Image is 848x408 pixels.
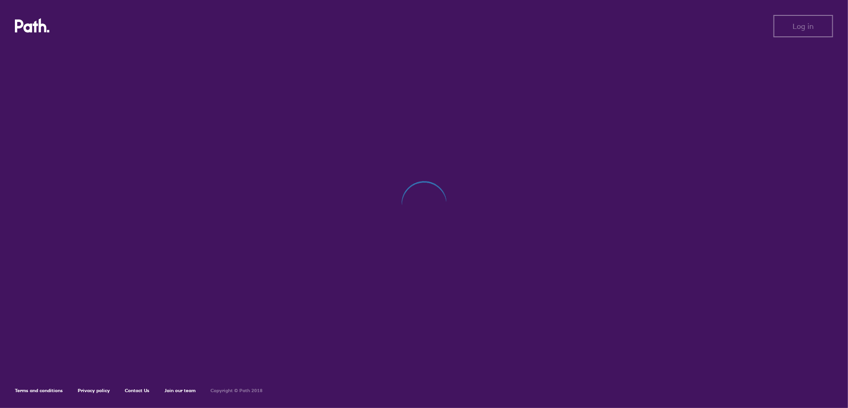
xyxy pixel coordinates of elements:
a: Terms and conditions [15,387,63,394]
a: Join our team [164,387,196,394]
a: Privacy policy [78,387,110,394]
h6: Copyright © Path 2018 [210,388,263,394]
a: Contact Us [125,387,149,394]
span: Log in [793,22,814,30]
button: Log in [773,15,833,37]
